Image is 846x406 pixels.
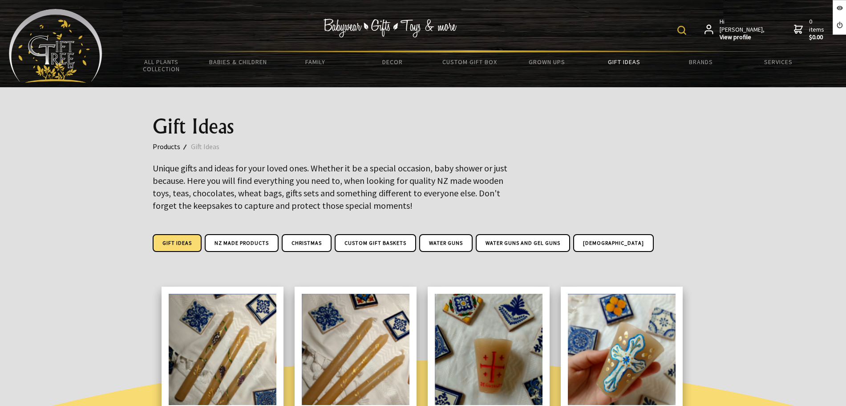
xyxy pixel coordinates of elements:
[153,234,202,252] a: Gift Ideas
[508,53,585,71] a: Grown Ups
[476,234,570,252] a: Water Guns and Gel Guns
[663,53,740,71] a: Brands
[573,234,654,252] a: [DEMOGRAPHIC_DATA]
[720,18,765,41] span: Hi [PERSON_NAME],
[9,9,102,83] img: Babyware - Gifts - Toys and more...
[419,234,473,252] a: Water Guns
[323,19,457,37] img: Babywear - Gifts - Toys & more
[740,53,817,71] a: Services
[191,141,230,152] a: Gift Ideas
[123,53,200,78] a: All Plants Collection
[704,18,765,41] a: Hi [PERSON_NAME],View profile
[153,141,191,152] a: Products
[431,53,508,71] a: Custom Gift Box
[585,53,662,71] a: Gift Ideas
[809,17,826,41] span: 0 items
[282,234,332,252] a: Christmas
[720,33,765,41] strong: View profile
[677,26,686,35] img: product search
[794,18,826,41] a: 0 items$0.00
[205,234,279,252] a: NZ Made Products
[153,162,507,211] big: Unique gifts and ideas for your loved ones. Whether it be a special occasion, baby shower or just...
[335,234,416,252] a: Custom Gift Baskets
[354,53,431,71] a: Decor
[809,33,826,41] strong: $0.00
[153,116,694,137] h1: Gift Ideas
[200,53,277,71] a: Babies & Children
[277,53,354,71] a: Family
